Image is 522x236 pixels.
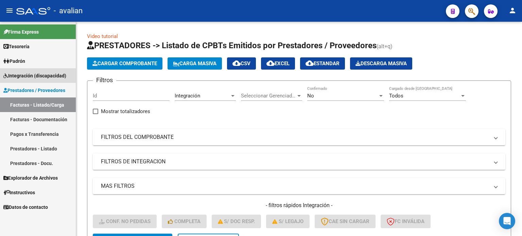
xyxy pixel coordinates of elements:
span: Cargar Comprobante [92,60,157,67]
span: CAE SIN CARGAR [321,218,369,224]
span: Conf. no pedidas [99,218,151,224]
button: CAE SIN CARGAR [315,215,376,228]
span: Datos de contacto [3,203,48,211]
button: Descarga Masiva [350,57,412,70]
button: Conf. no pedidas [93,215,157,228]
button: FC Inválida [381,215,431,228]
button: Completa [162,215,207,228]
button: Carga Masiva [168,57,222,70]
mat-icon: cloud_download [306,59,314,67]
mat-expansion-panel-header: FILTROS DE INTEGRACION [93,153,505,170]
span: Estandar [306,60,340,67]
span: Tesorería [3,43,30,50]
mat-expansion-panel-header: MAS FILTROS [93,178,505,194]
span: Todos [389,93,403,99]
button: Cargar Comprobante [87,57,162,70]
span: Descarga Masiva [355,60,407,67]
span: Completa [168,218,201,224]
button: S/ Doc Resp. [212,215,261,228]
span: Seleccionar Gerenciador [241,93,296,99]
a: Video tutorial [87,33,118,39]
span: Carga Masiva [173,60,216,67]
span: - avalian [54,3,83,18]
button: EXCEL [261,57,295,70]
span: S/ Doc Resp. [218,218,255,224]
span: No [307,93,314,99]
span: Instructivos [3,189,35,196]
span: (alt+q) [377,43,393,50]
span: Mostrar totalizadores [101,107,150,115]
span: FC Inválida [387,218,424,224]
span: S/ legajo [272,218,303,224]
mat-panel-title: FILTROS DE INTEGRACION [101,158,489,165]
mat-icon: cloud_download [266,59,275,67]
div: Open Intercom Messenger [499,213,515,229]
span: Padrón [3,57,25,65]
h3: Filtros [93,75,116,85]
button: Estandar [300,57,345,70]
span: CSV [232,60,250,67]
h4: - filtros rápidos Integración - [93,202,505,209]
span: Explorador de Archivos [3,174,58,182]
span: Prestadores / Proveedores [3,87,65,94]
mat-panel-title: MAS FILTROS [101,182,489,190]
mat-icon: person [508,6,517,15]
span: Firma Express [3,28,39,36]
button: CSV [227,57,256,70]
mat-panel-title: FILTROS DEL COMPROBANTE [101,133,489,141]
mat-icon: cloud_download [232,59,241,67]
mat-icon: menu [5,6,14,15]
span: PRESTADORES -> Listado de CPBTs Emitidos por Prestadores / Proveedores [87,41,377,50]
span: Integración [175,93,200,99]
span: Integración (discapacidad) [3,72,66,79]
button: S/ legajo [266,215,310,228]
app-download-masive: Descarga masiva de comprobantes (adjuntos) [350,57,412,70]
span: EXCEL [266,60,290,67]
mat-expansion-panel-header: FILTROS DEL COMPROBANTE [93,129,505,145]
